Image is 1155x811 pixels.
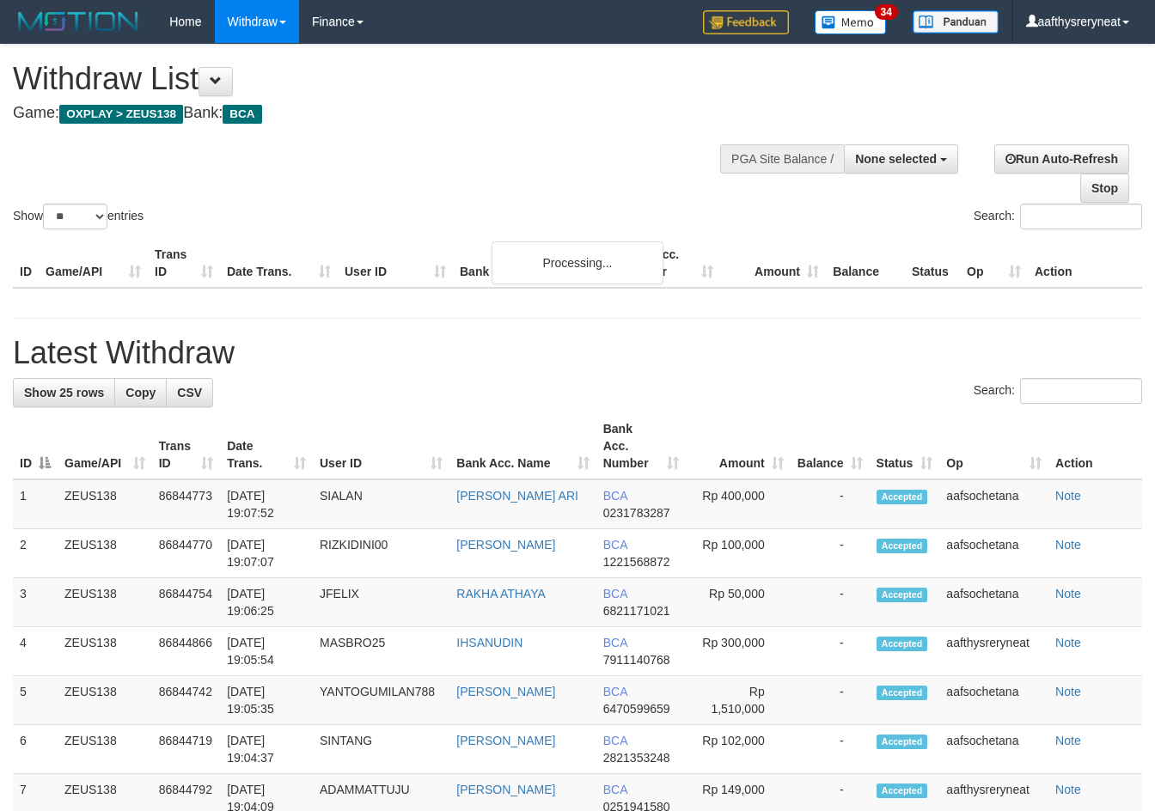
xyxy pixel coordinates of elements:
td: - [791,725,870,774]
img: MOTION_logo.png [13,9,144,34]
img: Button%20Memo.svg [815,10,887,34]
td: 86844773 [152,479,221,529]
td: 2 [13,529,58,578]
a: CSV [166,378,213,407]
span: Accepted [877,490,928,504]
td: [DATE] 19:07:07 [220,529,313,578]
td: aafsochetana [939,676,1048,725]
th: Bank Acc. Number: activate to sort column ascending [596,413,686,479]
a: [PERSON_NAME] [456,734,555,747]
td: 86844770 [152,529,221,578]
img: Feedback.jpg [703,10,789,34]
td: 86844719 [152,725,221,774]
span: Copy 6821171021 to clipboard [603,604,670,618]
td: Rp 1,510,000 [686,676,791,725]
a: Run Auto-Refresh [994,144,1129,174]
td: 86844866 [152,627,221,676]
span: BCA [603,636,627,649]
td: aafsochetana [939,479,1048,529]
span: BCA [603,538,627,552]
th: Amount [720,239,826,288]
td: YANTOGUMILAN788 [313,676,449,725]
span: Copy 1221568872 to clipboard [603,555,670,569]
th: Date Trans. [220,239,338,288]
td: - [791,529,870,578]
td: SIALAN [313,479,449,529]
img: panduan.png [913,10,999,34]
td: ZEUS138 [58,479,152,529]
th: Trans ID [148,239,220,288]
span: Show 25 rows [24,386,104,399]
a: Note [1055,783,1081,796]
th: Amount: activate to sort column ascending [686,413,791,479]
td: Rp 300,000 [686,627,791,676]
td: MASBRO25 [313,627,449,676]
th: Balance: activate to sort column ascending [791,413,870,479]
td: - [791,479,870,529]
span: Accepted [877,686,928,700]
th: Op: activate to sort column ascending [939,413,1048,479]
td: JFELIX [313,578,449,627]
td: SINTANG [313,725,449,774]
span: Copy 2821353248 to clipboard [603,751,670,765]
th: Action [1048,413,1142,479]
span: Copy 7911140768 to clipboard [603,653,670,667]
a: IHSANUDIN [456,636,522,649]
span: 34 [875,4,898,20]
a: Note [1055,538,1081,552]
th: Date Trans.: activate to sort column ascending [220,413,313,479]
th: Game/API: activate to sort column ascending [58,413,152,479]
a: [PERSON_NAME] [456,538,555,552]
td: 1 [13,479,58,529]
span: Accepted [877,784,928,798]
td: ZEUS138 [58,676,152,725]
th: Op [960,239,1028,288]
div: Processing... [492,241,663,284]
td: 5 [13,676,58,725]
a: Note [1055,685,1081,698]
label: Search: [974,378,1142,404]
span: Accepted [877,588,928,602]
td: [DATE] 19:04:37 [220,725,313,774]
span: None selected [855,152,937,166]
a: [PERSON_NAME] [456,783,555,796]
span: Accepted [877,539,928,553]
td: ZEUS138 [58,725,152,774]
span: BCA [603,734,627,747]
span: Accepted [877,637,928,651]
td: 6 [13,725,58,774]
span: BCA [603,685,627,698]
a: Show 25 rows [13,378,115,407]
td: 3 [13,578,58,627]
a: Note [1055,489,1081,503]
span: Copy 0231783287 to clipboard [603,506,670,520]
th: ID: activate to sort column descending [13,413,58,479]
td: ZEUS138 [58,529,152,578]
th: Bank Acc. Name [453,239,614,288]
th: Status: activate to sort column ascending [870,413,940,479]
span: Copy [125,386,156,399]
th: Game/API [39,239,148,288]
th: Status [905,239,960,288]
span: BCA [223,105,261,124]
th: ID [13,239,39,288]
td: Rp 400,000 [686,479,791,529]
a: RAKHA ATHAYA [456,587,545,601]
th: User ID [338,239,453,288]
input: Search: [1020,378,1142,404]
td: aafsochetana [939,578,1048,627]
span: Accepted [877,735,928,749]
td: aafsochetana [939,529,1048,578]
th: Bank Acc. Number [614,239,720,288]
td: [DATE] 19:06:25 [220,578,313,627]
td: [DATE] 19:05:54 [220,627,313,676]
span: BCA [603,783,627,796]
input: Search: [1020,204,1142,229]
td: Rp 50,000 [686,578,791,627]
a: [PERSON_NAME] ARI [456,489,578,503]
a: Stop [1080,174,1129,203]
td: - [791,627,870,676]
td: [DATE] 19:07:52 [220,479,313,529]
td: - [791,578,870,627]
span: BCA [603,587,627,601]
